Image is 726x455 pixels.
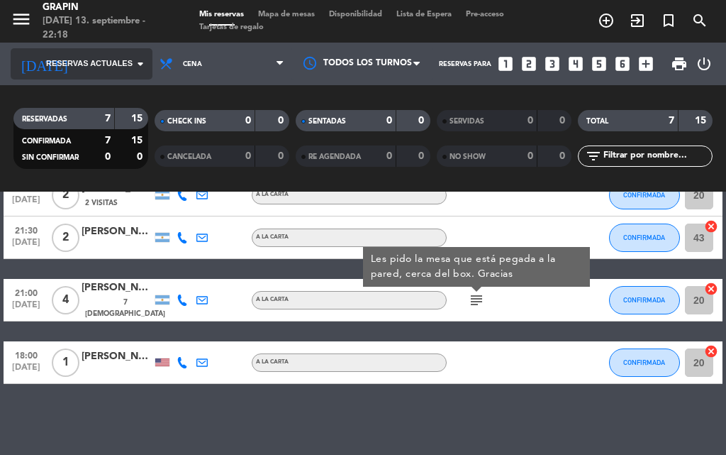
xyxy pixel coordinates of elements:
i: subject [468,292,485,309]
span: Mapa de mesas [251,11,322,18]
i: [DATE] [11,50,78,78]
span: Reservas para [439,60,491,68]
span: SERVIDAS [449,118,484,125]
strong: 0 [245,151,251,161]
i: looks_3 [543,55,562,73]
i: looks_4 [566,55,585,73]
button: CONFIRMADA [609,286,680,314]
span: Cena [183,60,202,68]
span: A LA CARTA [256,297,289,302]
button: CONFIRMADA [609,349,680,377]
strong: 0 [418,151,427,161]
span: CONFIRMADA [623,296,665,304]
span: CHECK INS [167,118,206,125]
div: GRAPIN [43,1,171,15]
span: 2 [52,181,79,209]
strong: 0 [105,152,111,162]
strong: 0 [527,116,533,126]
span: 7 [DEMOGRAPHIC_DATA] [85,297,165,320]
strong: 0 [559,116,568,126]
i: cancel [704,219,718,234]
span: Pre-acceso [459,11,511,18]
strong: 7 [105,136,111,146]
span: 21:30 [9,221,44,238]
i: power_settings_new [696,55,713,72]
span: CONFIRMADA [22,138,71,145]
strong: 0 [386,116,392,126]
i: menu [11,9,32,30]
span: 18:00 [9,346,44,363]
div: LOG OUT [693,43,715,85]
span: print [671,55,688,72]
span: RESERVADAS [22,116,67,123]
span: Disponibilidad [322,11,389,18]
span: [DATE] [9,300,44,317]
strong: 0 [245,116,251,126]
i: cancel [704,344,718,358]
span: [DATE] [9,238,44,254]
span: A LA CARTA [256,234,289,240]
strong: 0 [278,151,286,161]
i: exit_to_app [629,12,646,29]
span: CANCELADA [167,153,211,160]
div: [DATE] 13. septiembre - 22:18 [43,14,171,42]
strong: 15 [695,116,709,126]
span: RE AGENDADA [308,153,361,160]
span: TOTAL [586,118,608,125]
span: CONFIRMADA [623,191,665,199]
span: Tarjetas de regalo [192,23,271,31]
span: 1 [52,349,79,377]
button: menu [11,9,32,35]
button: CONFIRMADA [609,224,680,252]
input: Filtrar por nombre... [602,148,712,164]
button: CONFIRMADA [609,181,680,209]
strong: 0 [278,116,286,126]
div: [PERSON_NAME] [82,224,152,240]
div: [PERSON_NAME] [82,349,152,365]
i: looks_5 [590,55,608,73]
i: search [691,12,708,29]
strong: 7 [669,116,674,126]
span: 2 Visitas [85,197,118,209]
i: add_circle_outline [598,12,615,29]
div: Les pido la mesa que está pegada a la pared, cerca del box. Gracias [371,252,583,282]
i: looks_two [520,55,538,73]
i: add_box [637,55,655,73]
span: Lista de Espera [389,11,459,18]
span: CONFIRMADA [623,358,665,366]
i: looks_6 [613,55,632,73]
i: looks_one [496,55,515,73]
i: cancel [704,282,718,296]
strong: 0 [418,116,427,126]
span: [DATE] [9,363,44,379]
i: turned_in_not [660,12,677,29]
span: CONFIRMADA [623,234,665,241]
span: A LA CARTA [256,359,289,365]
span: [DATE] [9,195,44,212]
strong: 0 [559,151,568,161]
span: SENTADAS [308,118,346,125]
strong: 7 [105,114,111,124]
span: SIN CONFIRMAR [22,154,79,161]
strong: 15 [131,136,145,146]
strong: 0 [386,151,392,161]
span: Mis reservas [192,11,251,18]
span: Reservas actuales [46,57,133,70]
span: 21:00 [9,284,44,300]
span: 4 [52,286,79,314]
strong: 0 [137,152,145,162]
div: [PERSON_NAME] [82,280,152,296]
strong: 0 [527,151,533,161]
i: filter_list [585,148,602,165]
span: NO SHOW [449,153,486,160]
i: arrow_drop_down [132,55,149,72]
strong: 15 [131,114,145,124]
span: 2 [52,224,79,252]
span: A LA CARTA [256,192,289,197]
